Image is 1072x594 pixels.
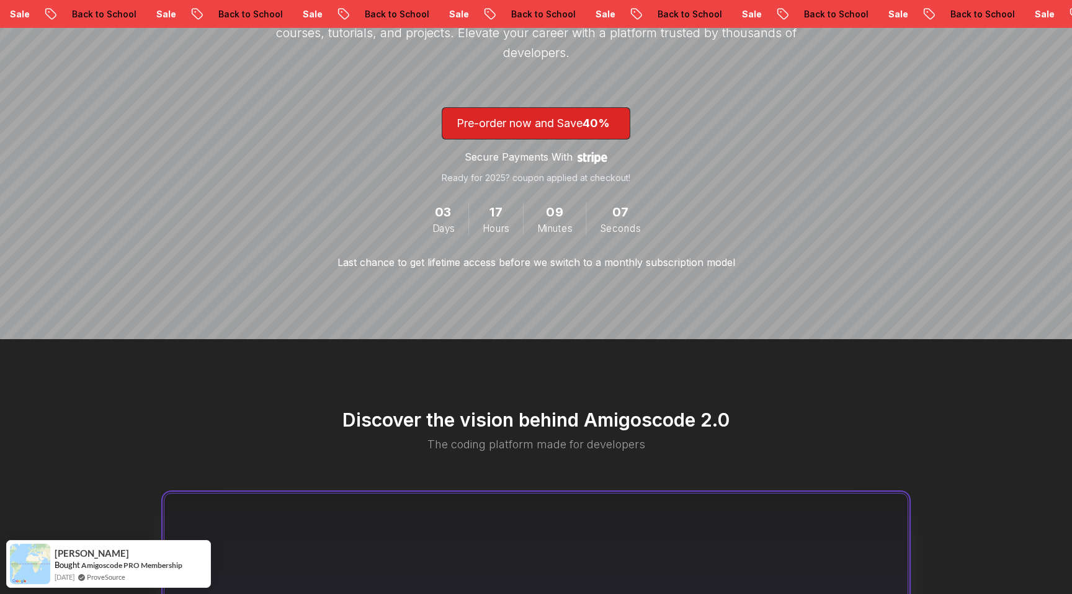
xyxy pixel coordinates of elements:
[600,221,640,235] span: Seconds
[164,409,908,431] h2: Discover the vision behind Amigoscode 2.0
[10,544,50,584] img: provesource social proof notification image
[612,203,628,222] span: 7 Seconds
[357,436,715,453] p: The coding platform made for developers
[337,255,735,270] p: Last chance to get lifetime access before we switch to a monthly subscription model
[269,3,803,63] p: Join our for a one-time payment and get lifetime access to all current and future courses, tutori...
[489,203,502,222] span: 17 Hours
[55,572,74,582] span: [DATE]
[537,221,572,235] span: Minutes
[293,8,333,20] p: Sale
[439,8,479,20] p: Sale
[583,117,610,130] span: 40%
[55,560,80,570] span: Bought
[442,107,630,184] a: lifetime-access
[442,172,630,184] p: Ready for 2025? coupon applied at checkout!
[55,548,129,559] span: [PERSON_NAME]
[501,8,586,20] p: Back to School
[586,8,625,20] p: Sale
[546,203,563,222] span: 9 Minutes
[208,8,293,20] p: Back to School
[62,8,146,20] p: Back to School
[483,221,509,235] span: Hours
[465,149,573,164] p: Secure Payments With
[1025,8,1065,20] p: Sale
[87,572,125,582] a: ProveSource
[940,8,1025,20] p: Back to School
[435,203,452,222] span: 3 Days
[648,8,732,20] p: Back to School
[432,221,454,235] span: Days
[146,8,186,20] p: Sale
[878,8,918,20] p: Sale
[355,8,439,20] p: Back to School
[794,8,878,20] p: Back to School
[81,561,182,570] a: Amigoscode PRO Membership
[457,115,615,132] p: Pre-order now and Save
[732,8,772,20] p: Sale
